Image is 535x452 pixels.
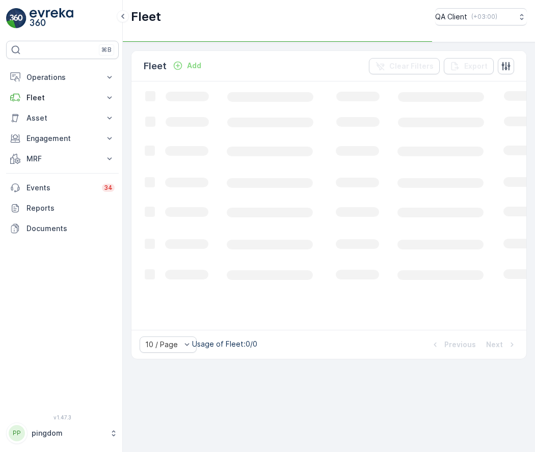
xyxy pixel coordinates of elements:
[6,108,119,128] button: Asset
[389,61,434,71] p: Clear Filters
[26,223,115,234] p: Documents
[26,93,98,103] p: Fleet
[486,340,503,350] p: Next
[435,12,467,22] p: QA Client
[26,154,98,164] p: MRF
[192,339,257,349] p: Usage of Fleet : 0/0
[26,183,96,193] p: Events
[30,8,73,29] img: logo_light-DOdMpM7g.png
[6,178,119,198] a: Events34
[26,133,98,144] p: Engagement
[485,338,518,351] button: Next
[6,149,119,169] button: MRF
[369,58,440,74] button: Clear Filters
[6,128,119,149] button: Engagement
[6,218,119,239] a: Documents
[6,67,119,88] button: Operations
[471,13,497,21] p: ( +03:00 )
[6,422,119,444] button: PPpingdom
[32,428,104,438] p: pingdom
[9,425,25,441] div: PP
[464,61,488,71] p: Export
[6,198,119,218] a: Reports
[104,184,113,192] p: 34
[26,72,98,82] p: Operations
[444,58,494,74] button: Export
[144,59,167,73] p: Fleet
[187,61,201,71] p: Add
[435,8,527,25] button: QA Client(+03:00)
[101,46,112,54] p: ⌘B
[6,8,26,29] img: logo
[26,203,115,213] p: Reports
[169,60,205,72] button: Add
[429,338,477,351] button: Previous
[26,113,98,123] p: Asset
[6,88,119,108] button: Fleet
[131,9,161,25] p: Fleet
[444,340,476,350] p: Previous
[6,414,119,420] span: v 1.47.3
